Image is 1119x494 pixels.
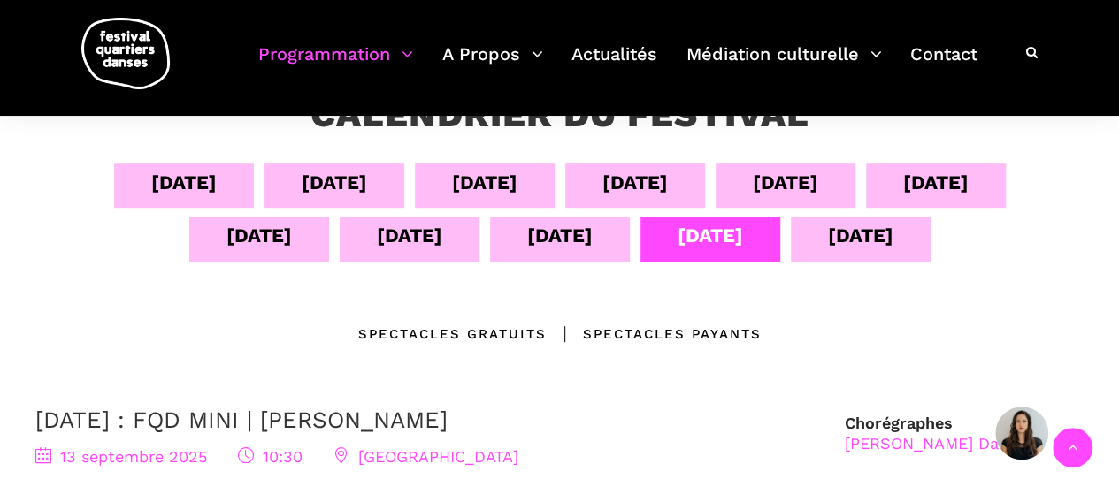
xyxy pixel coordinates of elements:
[226,220,292,251] div: [DATE]
[35,447,207,466] span: 13 septembre 2025
[302,167,367,198] div: [DATE]
[377,220,442,251] div: [DATE]
[910,39,977,91] a: Contact
[995,407,1048,460] img: IMG01031-Edit
[35,407,448,433] a: [DATE] : FQD MINI | [PERSON_NAME]
[828,220,893,251] div: [DATE]
[81,18,170,89] img: logo-fqd-med
[151,167,217,198] div: [DATE]
[258,39,413,91] a: Programmation
[678,220,743,251] div: [DATE]
[547,323,762,345] div: Spectacles Payants
[527,220,593,251] div: [DATE]
[452,167,517,198] div: [DATE]
[753,167,818,198] div: [DATE]
[238,447,303,466] span: 10:30
[845,433,1025,453] div: [PERSON_NAME] Danse
[602,167,668,198] div: [DATE]
[571,39,657,91] a: Actualités
[845,413,1025,454] div: Chorégraphes
[333,447,518,466] span: [GEOGRAPHIC_DATA]
[358,323,547,345] div: Spectacles gratuits
[903,167,969,198] div: [DATE]
[442,39,543,91] a: A Propos
[686,39,882,91] a: Médiation culturelle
